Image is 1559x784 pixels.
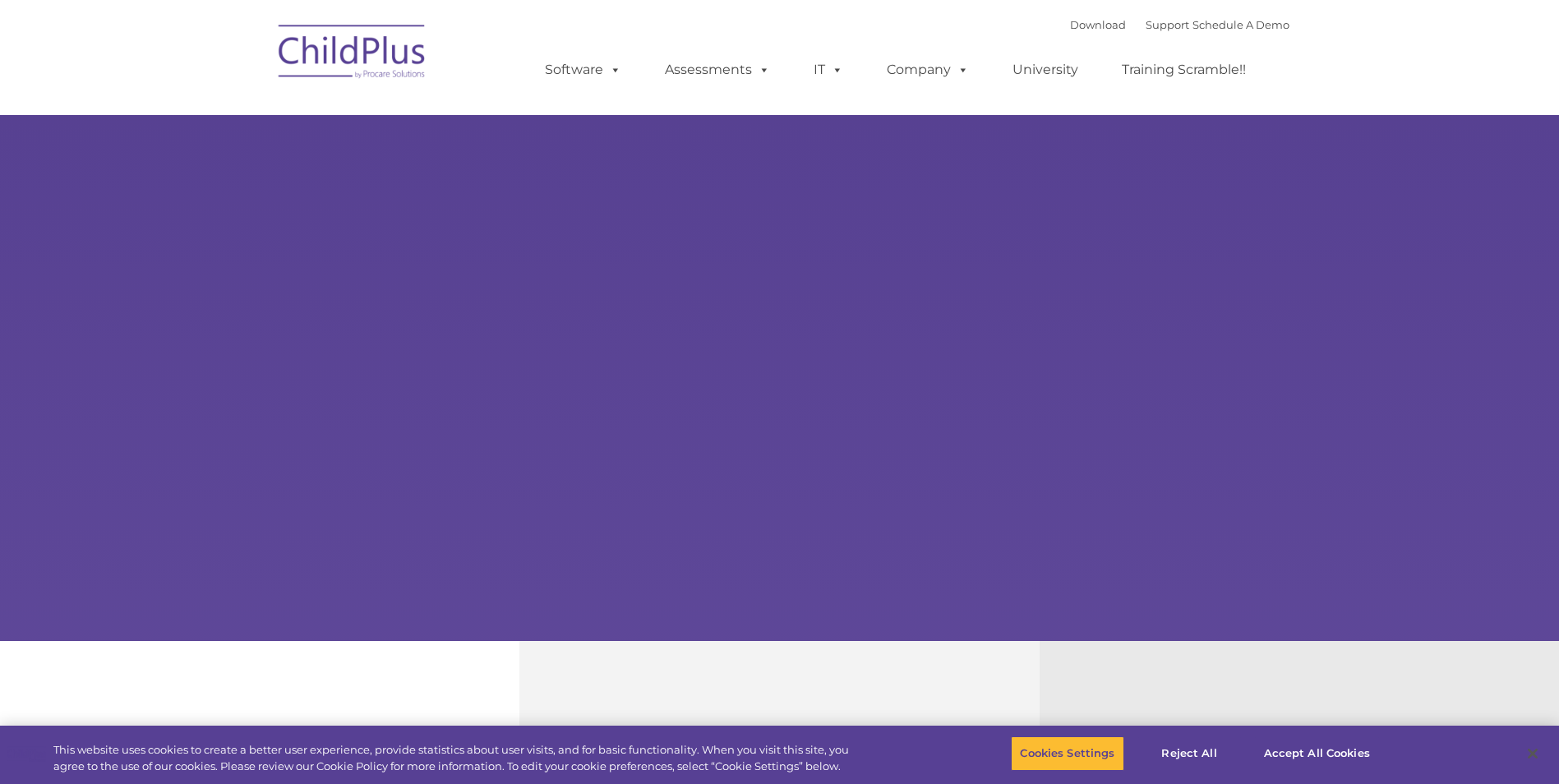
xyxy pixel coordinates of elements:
button: Accept All Cookies [1255,736,1379,771]
a: Software [528,53,638,86]
a: Training Scramble!! [1105,53,1262,86]
font: | [1070,18,1289,31]
button: Reject All [1138,736,1241,771]
a: Support [1146,18,1189,31]
a: IT [797,53,860,86]
a: Download [1070,18,1126,31]
img: ChildPlus by Procare Solutions [270,13,435,95]
a: Schedule A Demo [1192,18,1289,31]
a: Assessments [648,53,786,86]
a: Company [870,53,985,86]
div: This website uses cookies to create a better user experience, provide statistics about user visit... [53,742,857,774]
a: University [996,53,1095,86]
button: Cookies Settings [1011,736,1123,771]
button: Close [1515,736,1551,772]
